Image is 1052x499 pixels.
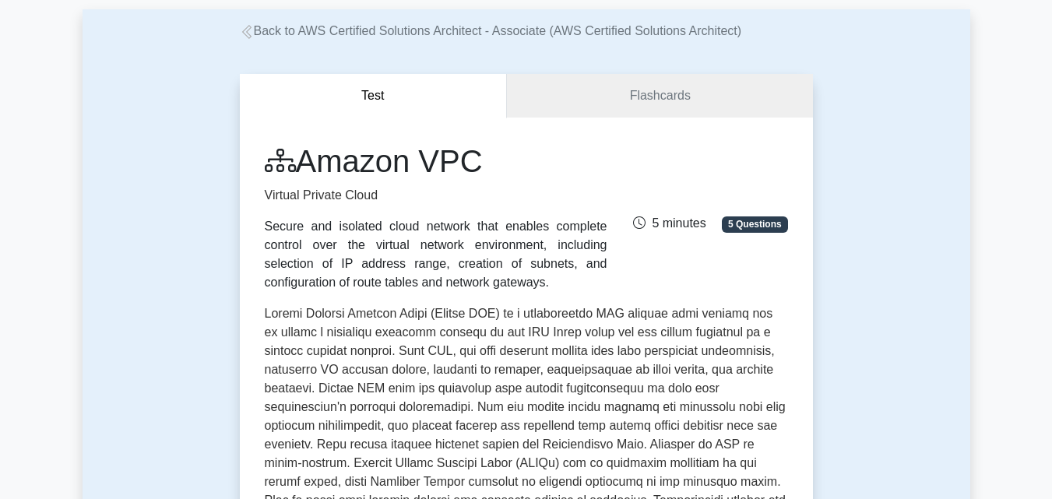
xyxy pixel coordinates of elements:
span: 5 Questions [722,216,787,232]
button: Test [240,74,508,118]
h1: Amazon VPC [265,142,607,180]
p: Virtual Private Cloud [265,186,607,205]
div: Secure and isolated cloud network that enables complete control over the virtual network environm... [265,217,607,292]
a: Flashcards [507,74,812,118]
a: Back to AWS Certified Solutions Architect - Associate (AWS Certified Solutions Architect) [240,24,742,37]
span: 5 minutes [633,216,705,230]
